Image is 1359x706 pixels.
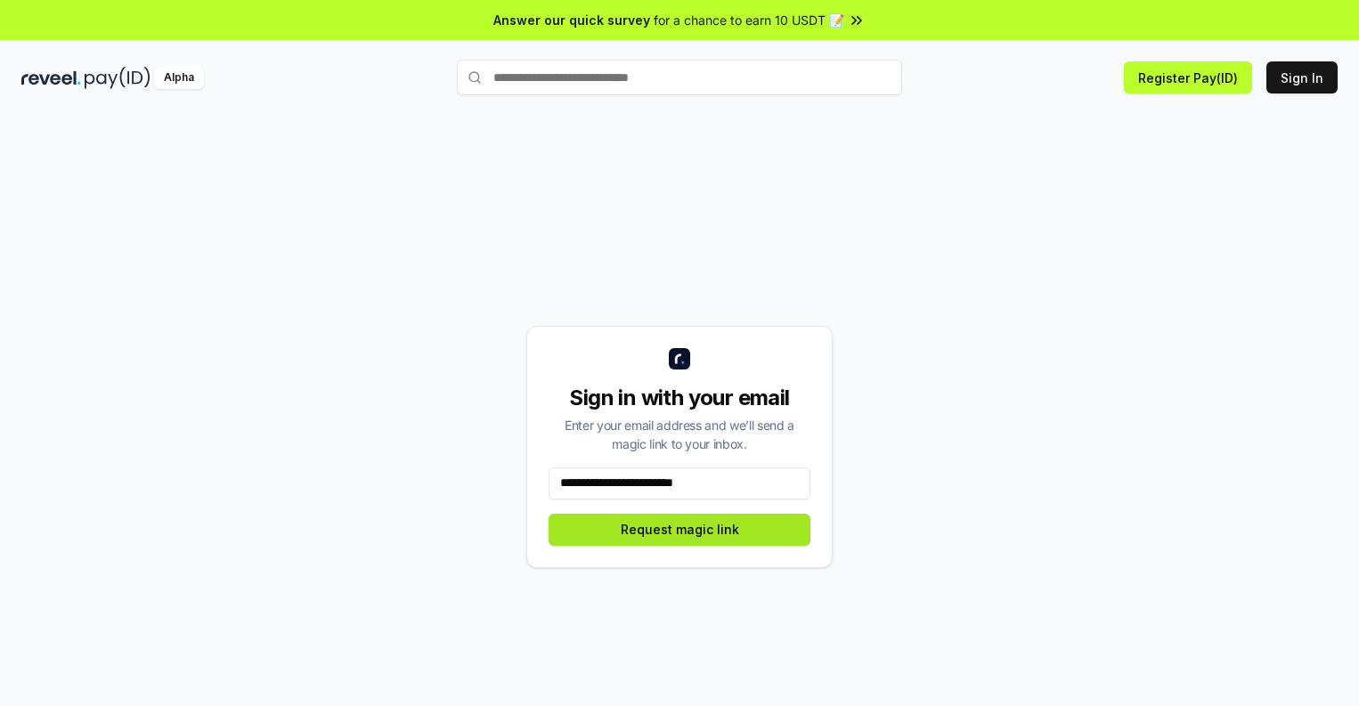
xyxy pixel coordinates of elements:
span: for a chance to earn 10 USDT 📝 [654,11,844,29]
div: Alpha [154,67,204,89]
img: logo_small [669,348,690,369]
button: Sign In [1266,61,1338,93]
button: Register Pay(ID) [1124,61,1252,93]
div: Sign in with your email [549,384,810,412]
img: pay_id [85,67,151,89]
button: Request magic link [549,514,810,546]
span: Answer our quick survey [493,11,650,29]
img: reveel_dark [21,67,81,89]
div: Enter your email address and we’ll send a magic link to your inbox. [549,416,810,453]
